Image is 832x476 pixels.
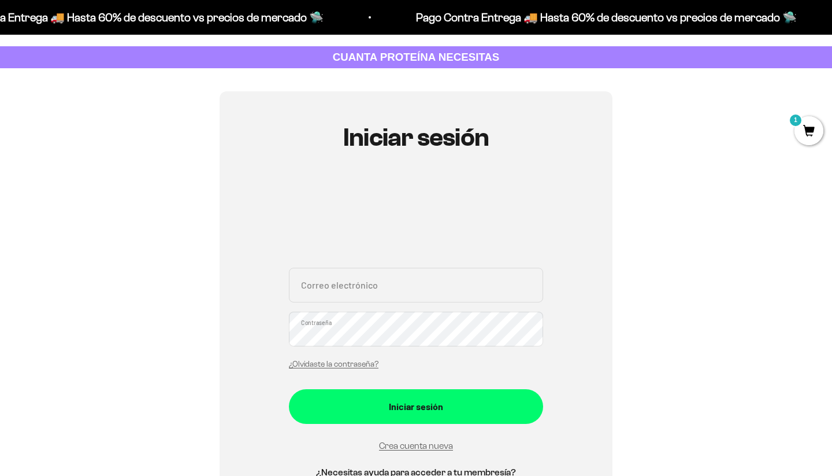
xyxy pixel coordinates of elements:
a: Crea cuenta nueva [379,441,453,451]
a: ¿Olvidaste la contraseña? [289,360,378,368]
mark: 1 [789,113,803,127]
p: Pago Contra Entrega 🚚 Hasta 60% de descuento vs precios de mercado 🛸 [407,8,788,27]
strong: CUANTA PROTEÍNA NECESITAS [333,51,500,63]
div: Iniciar sesión [312,399,520,414]
a: 1 [794,126,823,138]
h1: Iniciar sesión [289,124,543,152]
iframe: Social Login Buttons [289,186,543,254]
button: Iniciar sesión [289,389,543,424]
